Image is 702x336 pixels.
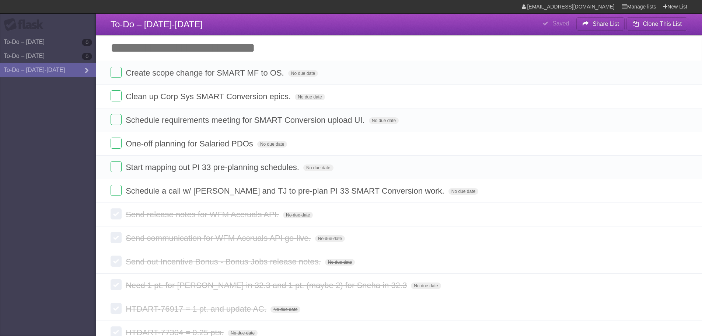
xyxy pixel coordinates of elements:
label: Done [111,303,122,314]
span: One-off planning for Salaried PDOs [126,139,255,148]
label: Done [111,161,122,172]
span: Send out Incentive Bonus - Bonus Jobs release notes. [126,257,323,266]
span: Create scope change for SMART MF to OS. [126,68,286,77]
span: Start mapping out PI 33 pre-planning schedules. [126,163,301,172]
span: Schedule requirements meeting for SMART Conversion upload UI. [126,115,367,125]
span: No due date [369,117,399,124]
span: No due date [303,164,333,171]
label: Done [111,256,122,267]
label: Done [111,138,122,149]
label: Done [111,185,122,196]
label: Done [111,279,122,290]
span: No due date [411,283,441,289]
span: No due date [325,259,355,266]
label: Done [111,67,122,78]
div: Flask [4,18,48,31]
span: No due date [448,188,478,195]
span: Need 1 pt. for [PERSON_NAME] in 32.3 and 1 pt. (maybe 2) for Sneha in 32.3 [126,281,409,290]
span: No due date [283,212,313,218]
span: No due date [270,306,300,313]
span: Schedule a call w/ [PERSON_NAME] and TJ to pre-plan PI 33 SMART Conversion work. [126,186,446,195]
span: Send communication for WFM Accruals API go-live. [126,233,313,243]
label: Done [111,232,122,243]
label: Done [111,208,122,219]
span: Clean up Corp Sys SMART Conversion epics. [126,92,293,101]
span: No due date [257,141,287,148]
label: Done [111,114,122,125]
button: Clone This List [626,17,687,31]
b: Share List [593,21,619,27]
span: No due date [315,235,345,242]
b: 0 [82,39,92,46]
b: 0 [82,53,92,60]
span: HTDART-76917 = 1 pt. and update AC. [126,304,268,314]
button: Share List [576,17,625,31]
span: No due date [288,70,318,77]
span: No due date [295,94,325,100]
b: Clone This List [643,21,682,27]
span: Send release notes for WFM Accruals API. [126,210,281,219]
b: Saved [552,20,569,27]
span: To-Do – [DATE]-[DATE] [111,19,203,29]
label: Done [111,90,122,101]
